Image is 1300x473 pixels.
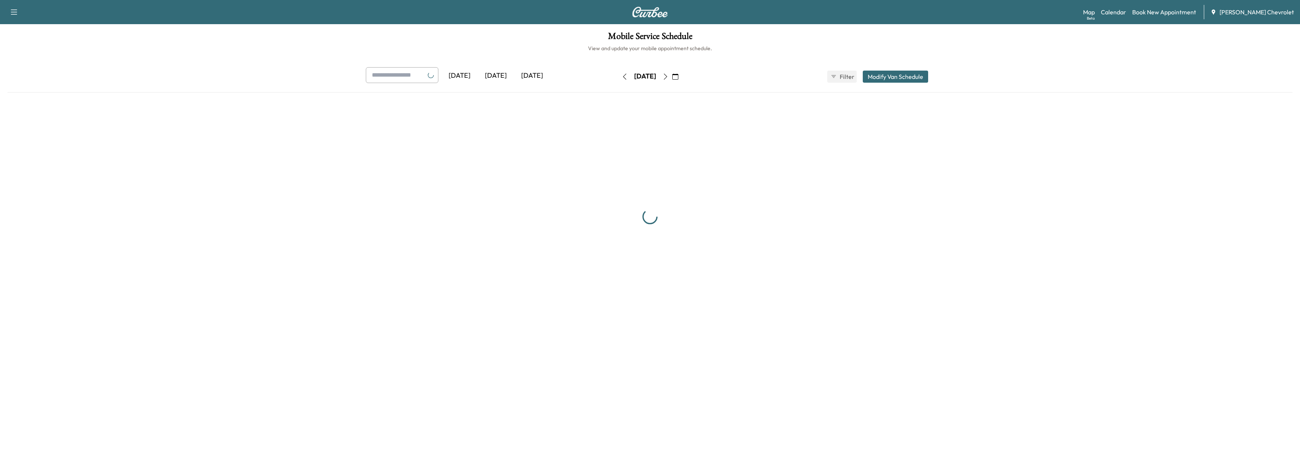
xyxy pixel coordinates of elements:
[827,71,857,83] button: Filter
[632,7,668,17] img: Curbee Logo
[1087,15,1095,21] div: Beta
[1101,8,1126,17] a: Calendar
[1220,8,1294,17] span: [PERSON_NAME] Chevrolet
[8,32,1292,45] h1: Mobile Service Schedule
[840,72,853,81] span: Filter
[478,67,514,85] div: [DATE]
[1132,8,1196,17] a: Book New Appointment
[634,72,656,81] div: [DATE]
[441,67,478,85] div: [DATE]
[1083,8,1095,17] a: MapBeta
[8,45,1292,52] h6: View and update your mobile appointment schedule.
[863,71,928,83] button: Modify Van Schedule
[514,67,550,85] div: [DATE]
